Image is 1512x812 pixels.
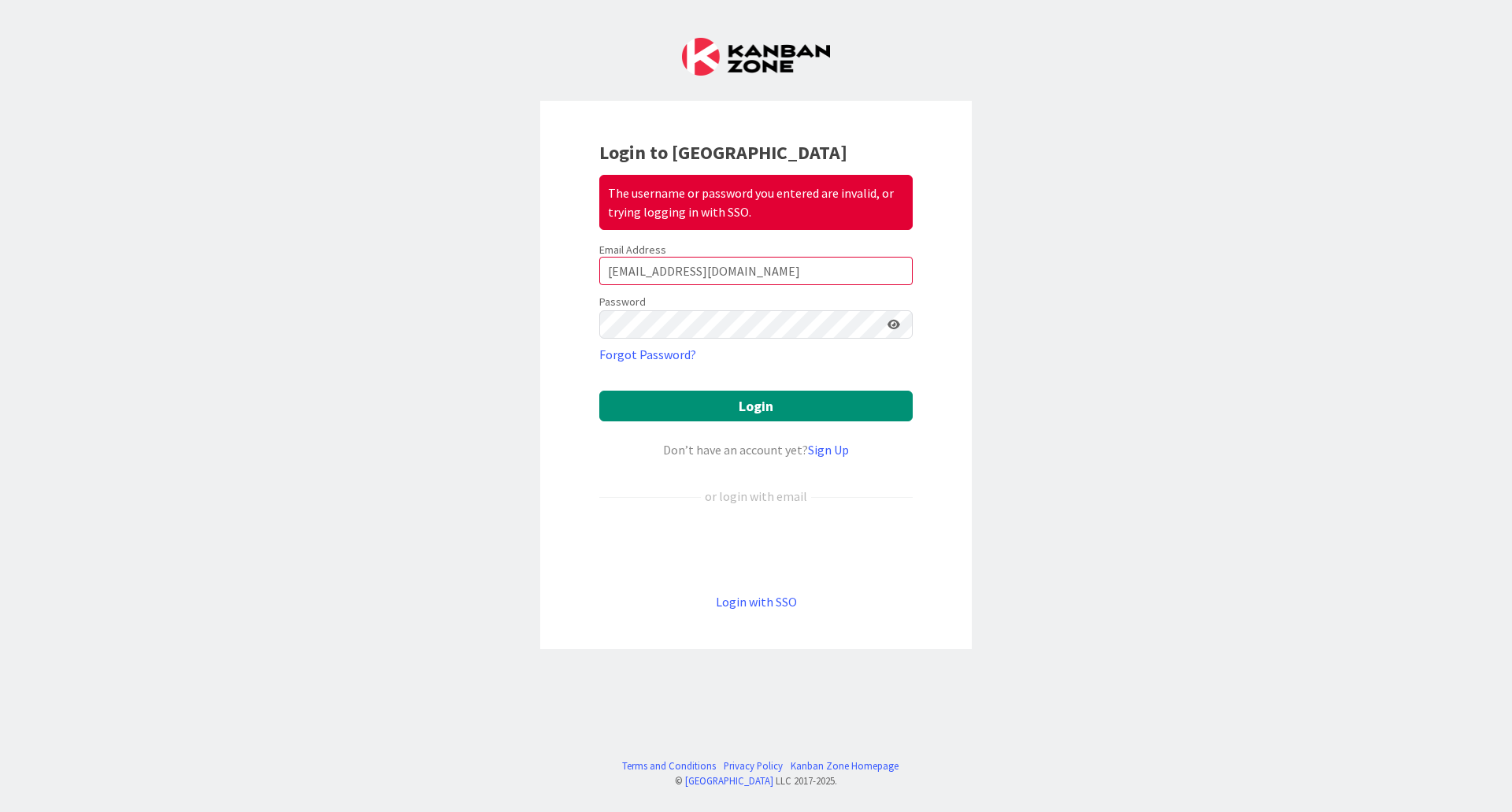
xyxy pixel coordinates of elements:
a: [GEOGRAPHIC_DATA] [685,774,773,787]
a: Login with SSO [716,594,797,610]
label: Password [599,294,646,310]
div: © LLC 2017- 2025 . [614,773,899,788]
button: Login [599,391,913,421]
a: Sign Up [808,442,849,458]
b: Login to [GEOGRAPHIC_DATA] [599,140,847,165]
a: Forgot Password? [599,345,696,364]
a: Privacy Policy [724,758,783,773]
div: Don’t have an account yet? [599,440,913,459]
iframe: Botão Iniciar sessão com o Google [591,532,921,566]
img: Kanban Zone [682,38,830,76]
div: or login with email [701,487,811,506]
a: Kanban Zone Homepage [791,758,899,773]
label: Email Address [599,243,666,257]
div: The username or password you entered are invalid, or trying logging in with SSO. [599,175,913,230]
a: Terms and Conditions [622,758,716,773]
